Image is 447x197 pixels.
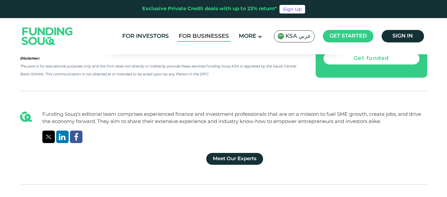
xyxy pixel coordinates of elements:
span: he post is for educational purposes only and the Firm does not directly or indirectly provide the... [22,64,205,68]
div: Exclusive Private Credit deals with up to 23% return* [142,5,277,13]
img: Blog Author [20,111,32,123]
a: Sign in [382,30,424,42]
a: For Investors [121,31,170,42]
span: Sign in [392,34,413,38]
img: Logo [15,20,79,53]
span: T [20,64,205,68]
div: Funding Souq’s editorial team comprises experienced finance and investment professionals that are... [42,111,427,126]
img: twitter [46,135,52,139]
a: Get funded [324,53,419,64]
a: Sign Up [279,5,305,13]
img: SA Flag [278,33,284,39]
span: KSA عربي [285,33,311,40]
a: For Businesses [177,31,231,42]
em: Disclamer: [20,56,40,61]
a: Meet Our Experts [206,153,263,165]
span: Funding Souq KSA is regulated by the Saudi Central Bank (SAMA). This communication is not directe... [20,64,296,76]
span: More [239,34,256,39]
span: Get started [329,34,367,38]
